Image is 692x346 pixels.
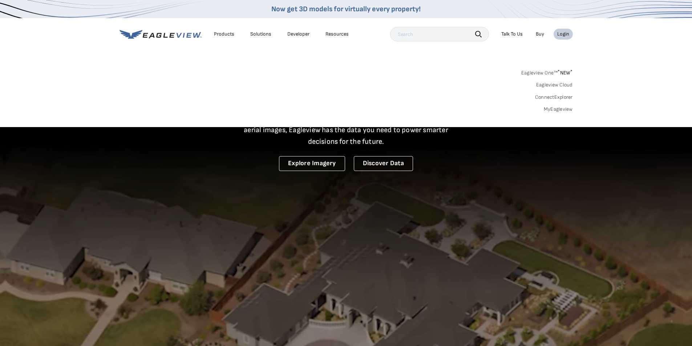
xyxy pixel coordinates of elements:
a: ConnectExplorer [535,94,573,101]
p: A new era starts here. Built on more than 3.5 billion high-resolution aerial images, Eagleview ha... [235,113,457,147]
div: Resources [325,31,349,37]
a: Developer [287,31,309,37]
span: NEW [558,70,572,76]
div: Talk To Us [501,31,523,37]
a: Eagleview Cloud [536,82,573,88]
a: Now get 3D models for virtually every property! [271,5,421,13]
div: Solutions [250,31,271,37]
div: Products [214,31,234,37]
div: Login [557,31,569,37]
a: Eagleview One™*NEW* [521,68,573,76]
a: Discover Data [354,156,413,171]
a: MyEagleview [544,106,573,113]
a: Explore Imagery [279,156,345,171]
input: Search [390,27,489,41]
a: Buy [536,31,544,37]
